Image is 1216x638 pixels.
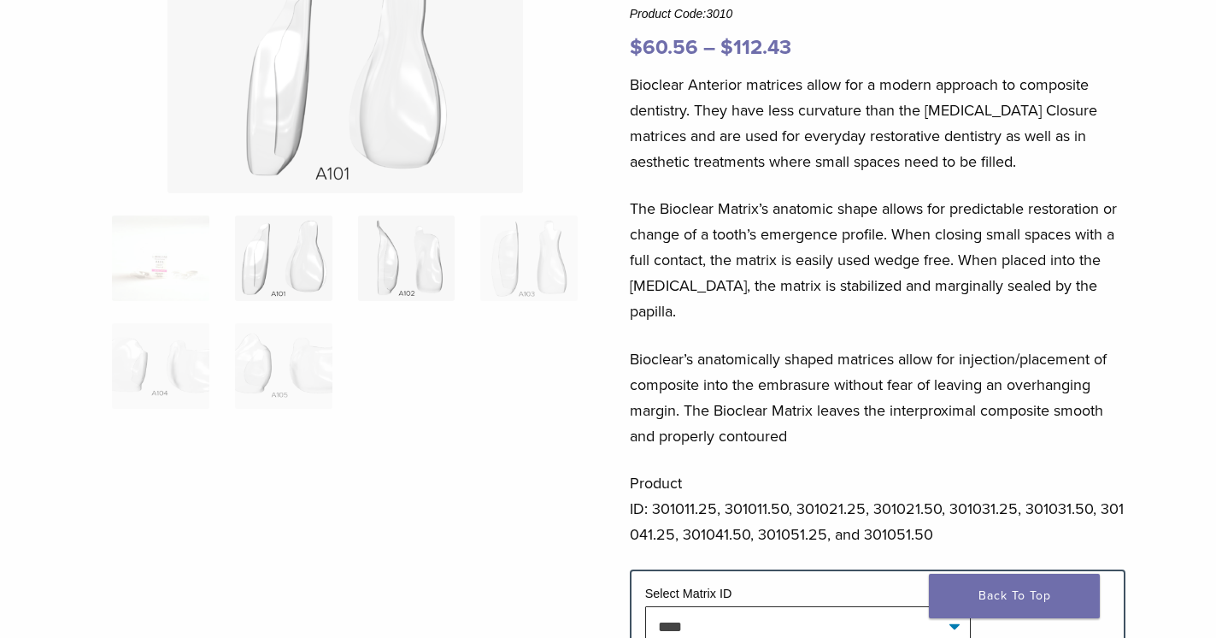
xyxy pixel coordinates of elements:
[630,346,1125,449] p: Bioclear’s anatomically shaped matrices allow for injection/placement of composite into the embra...
[235,216,332,301] img: Original Anterior Matrix - A Series - Image 2
[720,35,733,60] span: $
[630,35,643,60] span: $
[706,7,732,21] span: 3010
[630,7,733,21] span: Product Code:
[630,72,1125,174] p: Bioclear Anterior matrices allow for a modern approach to composite dentistry. They have less cur...
[480,216,578,301] img: Original Anterior Matrix - A Series - Image 4
[720,35,791,60] bdi: 112.43
[112,323,209,409] img: Original Anterior Matrix - A Series - Image 5
[630,35,698,60] bdi: 60.56
[112,216,209,301] img: Anterior-Original-A-Series-Matrices-324x324.jpg
[358,216,455,301] img: Original Anterior Matrix - A Series - Image 3
[929,574,1100,618] a: Back To Top
[630,470,1125,547] p: Product ID: 301011.25, 301011.50, 301021.25, 301021.50, 301031.25, 301031.50, 301041.25, 301041.5...
[703,35,715,60] span: –
[630,196,1125,324] p: The Bioclear Matrix’s anatomic shape allows for predictable restoration or change of a tooth’s em...
[645,587,732,600] label: Select Matrix ID
[235,323,332,409] img: Original Anterior Matrix - A Series - Image 6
